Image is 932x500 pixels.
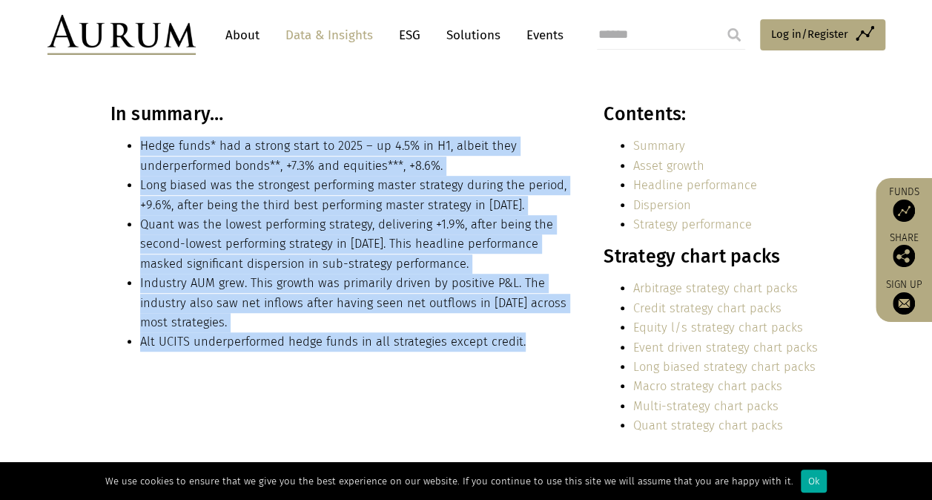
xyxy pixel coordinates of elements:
[140,332,572,352] li: Alt UCITS underperformed hedge funds in all strategies except credit.
[633,281,798,295] a: Arbitrage strategy chart packs
[633,341,818,355] a: Event driven strategy chart packs
[218,22,267,49] a: About
[633,217,752,231] a: Strategy performance
[893,292,915,315] img: Sign up to our newsletter
[883,278,925,315] a: Sign up
[278,22,380,49] a: Data & Insights
[633,320,803,335] a: Equity l/s strategy chart packs
[771,25,848,43] span: Log in/Register
[633,418,783,432] a: Quant strategy chart packs
[633,178,757,192] a: Headline performance
[47,15,196,55] img: Aurum
[604,103,818,125] h3: Contents:
[110,103,572,125] h3: In summary…
[633,360,816,374] a: Long biased strategy chart packs
[633,379,782,393] a: Macro strategy chart packs
[140,215,572,274] li: Quant was the lowest performing strategy, delivering +1.9%, after being the second-lowest perform...
[893,200,915,222] img: Access Funds
[140,274,572,332] li: Industry AUM grew. This growth was primarily driven by positive P&L. The industry also saw net in...
[633,301,781,315] a: Credit strategy chart packs
[391,22,428,49] a: ESG
[883,233,925,267] div: Share
[604,246,818,268] h3: Strategy chart packs
[140,136,572,176] li: Hedge funds* had a strong start to 2025 – up 4.5% in H1, albeit they underperformed bonds**, +7.3...
[519,22,564,49] a: Events
[633,159,704,173] a: Asset growth
[760,19,885,50] a: Log in/Register
[140,176,572,215] li: Long biased was the strongest performing master strategy during the period, +9.6%, after being th...
[633,139,685,153] a: Summary
[633,198,691,212] a: Dispersion
[801,470,827,493] div: Ok
[883,185,925,222] a: Funds
[893,245,915,267] img: Share this post
[719,20,749,50] input: Submit
[439,22,508,49] a: Solutions
[633,399,779,413] a: Multi-strategy chart packs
